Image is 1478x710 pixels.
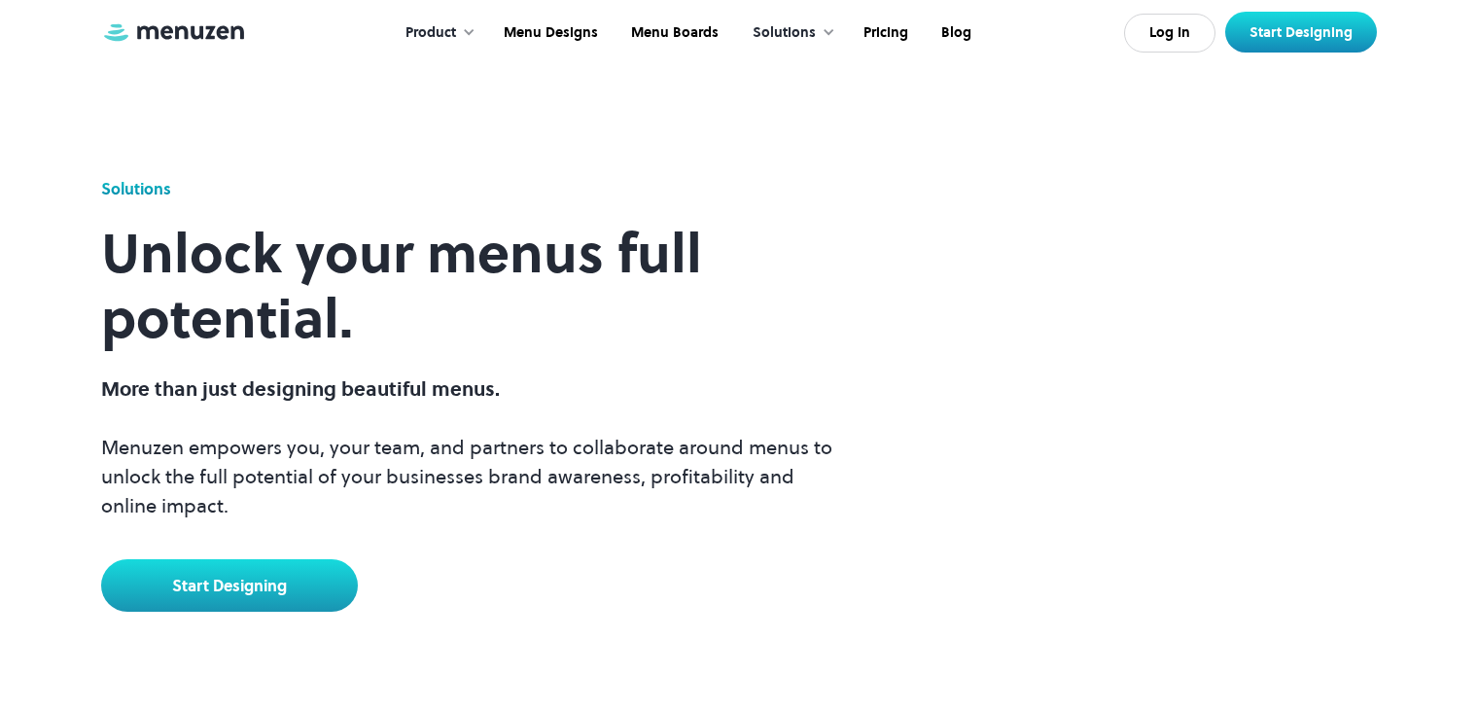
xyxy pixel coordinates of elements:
div: Solutions [753,22,816,44]
div: Product [405,22,456,44]
a: Start Designing [1225,12,1377,53]
a: Menu Designs [485,3,613,63]
a: Blog [923,3,986,63]
p: Menuzen empowers you, your team, and partners to collaborate around menus to unlock the full pote... [101,374,848,520]
a: Log In [1124,14,1215,53]
a: Pricing [845,3,923,63]
div: Product [386,3,485,63]
div: Solutions [101,177,171,200]
div: Solutions [733,3,845,63]
h1: Unlock your menus full potential. [101,221,848,351]
span: More than just designing beautiful menus. [101,375,500,403]
a: Menu Boards [613,3,733,63]
a: Start Designing [101,559,358,612]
